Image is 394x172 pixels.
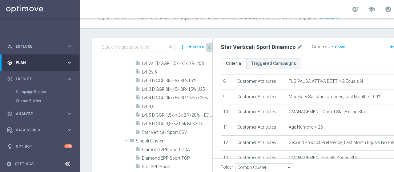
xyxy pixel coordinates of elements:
[135,146,140,154] i: insert_drive_file
[7,138,72,154] div: Optibot
[221,105,235,120] td: 10
[135,164,140,171] i: insert_drive_file
[142,147,212,152] span: Diamond 2PP Sport GDA
[142,78,212,83] span: Lvl. 3 D GGR 3k&lt;&gt;5k BR&lt;15%
[16,98,64,103] a: Stream Builder
[221,58,246,69] a: Criteria
[135,103,140,110] i: insert_drive_file
[136,138,212,144] span: Singoli Cluster
[289,79,363,84] span: FLG PAUSA ATTIVA BETTING Equals N
[135,95,140,102] i: insert_drive_file
[7,144,73,149] button: lightbulb Optibot +10
[7,127,66,133] div: Data Studio
[64,144,72,148] div: +10
[16,112,66,116] span: Analyze
[289,94,381,99] span: Monetary Satisfaction Index, Last Month < 100%
[168,45,173,50] span: search
[7,44,73,49] button: person_search Explore keyboard_arrow_right
[221,165,233,170] label: Folder
[368,6,375,13] span: school
[15,162,34,166] a: Settings
[16,138,64,154] a: Optibot
[94,15,318,20] span: This page is used to create and manage the target groups that define which customers will receive...
[142,156,212,161] span: Diamond 2PP Sport TOP
[135,129,140,136] i: insert_drive_file
[235,135,286,151] td: Customer Attributes
[221,74,235,90] td: 8
[135,121,140,128] i: insert_drive_file
[135,78,140,85] i: insert_drive_file
[135,60,140,67] i: insert_drive_file
[142,121,212,126] span: Lvl. 6 D GGR 0,5k&lt;&gt;1,5k BR&lt;20% &#x2B; YD GGR 0,5k&lt;&gt;1,5k BR&lt;20%
[297,43,303,51] i: mode_edit
[16,61,66,65] span: Plan
[142,87,212,92] span: Lvl. 3 D GGR 3k&lt;&gt;5k BR&lt;15% U25
[66,60,72,66] i: keyboard_arrow_right
[135,86,140,93] i: insert_drive_file
[142,95,212,101] span: Lvl. 4 D GGR 3k&lt;&gt;5k BR 15%&lt;&gt;25% &#x2B; YD GGR&gt;3,5k BR&lt;20%
[6,161,12,167] i: settings
[7,76,13,82] i: play_circle_outline
[206,43,212,52] button: chevron_left
[7,77,73,82] button: play_circle_outline Execute keyboard_arrow_right
[7,44,66,49] div: Explore
[289,109,366,114] span: CMANAGEMENT One of Star,Exiting Star
[7,60,73,65] button: gps_fixed Plan keyboard_arrow_right
[235,74,286,90] td: Customer Attributes
[207,45,212,50] i: chevron_left
[135,112,140,119] i: insert_drive_file
[235,105,286,120] td: Customer Attributes
[289,125,323,130] span: Age Numeric > 25
[100,43,175,51] input: Quick find group or folder
[7,111,73,116] button: track_changes Analyze keyboard_arrow_right
[66,76,72,82] i: keyboard_arrow_right
[7,128,73,133] button: Data Studio keyboard_arrow_right
[221,135,235,151] td: 12
[142,70,212,75] span: Lvl. 2s,5
[179,43,186,51] i: more_vert
[142,104,212,109] span: Lvl. 4,6
[135,155,140,162] i: insert_drive_file
[289,155,358,160] span: CMANAGEMENT Equals Young Star
[235,151,286,166] td: Customer Attributes
[16,89,64,94] a: Campaign Builder
[135,69,140,76] i: insert_drive_file
[129,138,134,145] i: folder
[235,120,286,135] td: Customer Attributes
[7,111,66,117] div: Analyze
[142,164,212,170] span: Star 2PP Sport
[16,96,79,106] div: Stream Builder
[333,44,334,50] label: :
[16,77,66,81] span: Execute
[66,127,72,133] i: keyboard_arrow_right
[246,58,301,69] a: Triggered Campaigns
[16,128,66,132] span: Data Studio
[16,87,79,96] div: Campaign Builder
[221,43,296,51] h2: Star Verticali Sport Dinamico
[7,44,13,49] i: person_search
[7,60,13,66] i: gps_fixed
[66,43,72,49] i: keyboard_arrow_right
[142,130,212,135] span: Star Verticali Sport CSV
[187,43,205,51] button: Prioritize
[221,151,235,166] td: 13
[221,90,235,105] td: 9
[221,120,235,135] td: 11
[7,144,13,149] i: lightbulb
[312,44,333,50] label: Group size
[235,90,286,105] td: Customer Attributes
[142,113,212,118] span: Lvl. 5 D GGR 1,5k&lt;&gt;3k BR&lt;20% &#x2B; ED GGR 0,5k&lt;&gt;1,5k BR&lt;20% &#x2B; YD GGR 1,5k...
[7,76,66,82] div: Execute
[7,111,13,117] i: track_changes
[66,111,72,117] i: keyboard_arrow_right
[335,45,345,49] span: Show
[7,60,66,66] div: Plan
[16,45,66,48] span: Explore
[142,61,212,66] span: Lvl. 2s ED GGR 1,5k&lt;&gt;3k BR&lt;20%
